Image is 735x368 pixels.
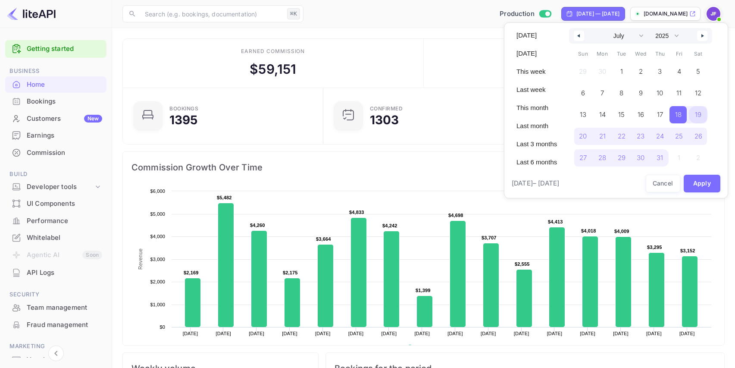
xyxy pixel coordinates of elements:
[696,64,700,79] span: 5
[593,104,612,121] button: 14
[650,104,669,121] button: 17
[677,64,681,79] span: 4
[631,47,651,61] span: Wed
[612,147,631,164] button: 29
[650,82,669,100] button: 10
[657,150,663,166] span: 31
[689,47,708,61] span: Sat
[593,47,612,61] span: Mon
[599,107,606,123] span: 14
[580,107,586,123] span: 13
[657,85,663,101] span: 10
[599,129,606,144] span: 21
[669,126,689,143] button: 25
[573,126,593,143] button: 20
[598,150,606,166] span: 28
[593,126,612,143] button: 21
[619,85,623,101] span: 8
[618,129,626,144] span: 22
[657,107,663,123] span: 17
[612,82,631,100] button: 8
[620,64,623,79] span: 1
[511,137,562,151] button: Last 3 months
[512,179,559,189] span: [DATE] – [DATE]
[638,107,644,123] span: 16
[650,47,669,61] span: Thu
[650,147,669,164] button: 31
[650,126,669,143] button: 24
[511,101,562,115] button: This month
[631,104,651,121] button: 16
[581,85,585,101] span: 6
[695,107,701,123] span: 19
[631,147,651,164] button: 30
[658,64,662,79] span: 3
[618,150,626,166] span: 29
[669,82,689,100] button: 11
[511,155,562,170] button: Last 6 months
[618,107,625,123] span: 15
[637,129,644,144] span: 23
[689,82,708,100] button: 12
[637,150,644,166] span: 30
[612,126,631,143] button: 22
[631,82,651,100] button: 9
[511,64,562,79] button: This week
[612,104,631,121] button: 15
[511,119,562,133] button: Last month
[689,126,708,143] button: 26
[689,104,708,121] button: 19
[593,147,612,164] button: 28
[669,47,689,61] span: Fri
[676,85,682,101] span: 11
[631,126,651,143] button: 23
[675,129,683,144] span: 25
[573,47,593,61] span: Sun
[669,61,689,78] button: 4
[689,61,708,78] button: 5
[639,85,643,101] span: 9
[573,147,593,164] button: 27
[684,175,721,192] button: Apply
[656,129,664,144] span: 24
[695,85,701,101] span: 12
[579,150,587,166] span: 27
[573,104,593,121] button: 13
[612,47,631,61] span: Tue
[675,107,682,123] span: 18
[579,129,587,144] span: 20
[601,85,604,101] span: 7
[511,46,562,61] button: [DATE]
[694,129,702,144] span: 26
[511,82,562,97] button: Last week
[639,64,643,79] span: 2
[612,61,631,78] button: 1
[573,82,593,100] button: 6
[650,61,669,78] button: 3
[631,61,651,78] button: 2
[511,28,562,43] button: [DATE]
[646,175,680,192] button: Cancel
[669,104,689,121] button: 18
[593,82,612,100] button: 7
